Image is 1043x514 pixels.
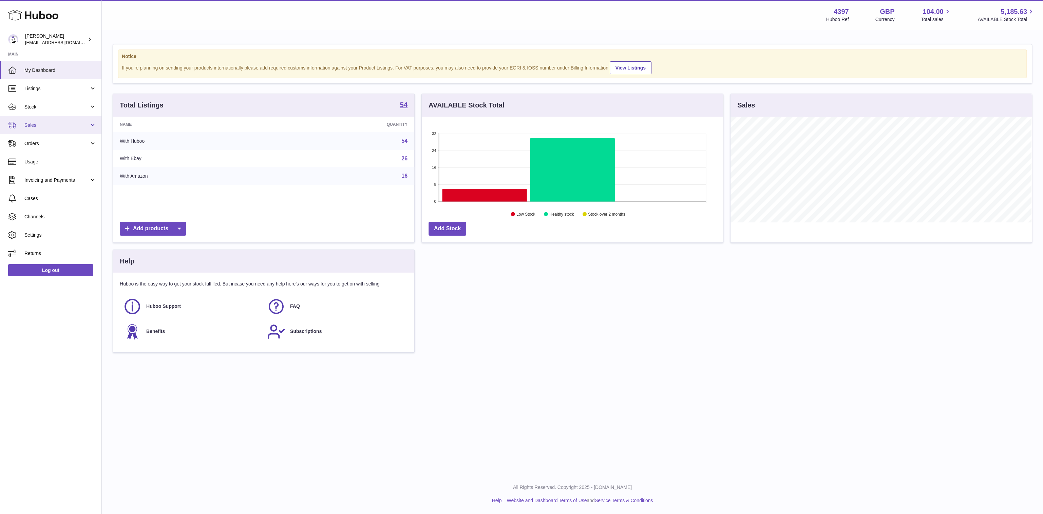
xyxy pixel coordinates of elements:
[549,212,574,217] text: Healthy stock
[432,165,436,170] text: 16
[978,16,1035,23] span: AVAILABLE Stock Total
[24,232,96,238] span: Settings
[1001,7,1027,16] span: 5,185.63
[978,7,1035,23] a: 5,185.63 AVAILABLE Stock Total
[834,7,849,16] strong: 4397
[434,199,436,203] text: 0
[400,101,407,108] strong: 54
[24,140,89,147] span: Orders
[401,173,407,179] a: 16
[120,101,164,110] h3: Total Listings
[921,7,951,23] a: 104.00 Total sales
[429,101,504,110] h3: AVAILABLE Stock Total
[588,212,625,217] text: Stock over 2 months
[146,328,165,335] span: Benefits
[120,222,186,236] a: Add products
[24,104,89,110] span: Stock
[24,177,89,183] span: Invoicing and Payments
[24,159,96,165] span: Usage
[400,101,407,110] a: 54
[24,67,96,74] span: My Dashboard
[122,60,1023,74] div: If you're planning on sending your products internationally please add required customs informati...
[434,182,436,186] text: 8
[113,150,278,167] td: With Ebay
[432,132,436,136] text: 32
[107,484,1038,491] p: All Rights Reserved. Copyright 2025 - [DOMAIN_NAME]
[113,167,278,185] td: With Amazon
[267,297,404,316] a: FAQ
[429,222,466,236] a: Add Stock
[290,328,322,335] span: Subscriptions
[875,16,895,23] div: Currency
[24,122,89,128] span: Sales
[290,303,300,310] span: FAQ
[123,297,260,316] a: Huboo Support
[504,497,653,504] li: and
[595,498,653,503] a: Service Terms & Conditions
[25,33,86,46] div: [PERSON_NAME]
[507,498,587,503] a: Website and Dashboard Terms of Use
[24,214,96,220] span: Channels
[24,195,96,202] span: Cases
[267,322,404,341] a: Subscriptions
[923,7,943,16] span: 104.00
[401,138,407,144] a: 54
[492,498,502,503] a: Help
[24,85,89,92] span: Listings
[516,212,535,217] text: Low Stock
[921,16,951,23] span: Total sales
[25,40,100,45] span: [EMAIL_ADDRESS][DOMAIN_NAME]
[113,117,278,132] th: Name
[24,250,96,257] span: Returns
[880,7,894,16] strong: GBP
[8,34,18,44] img: drumnnbass@gmail.com
[826,16,849,23] div: Huboo Ref
[432,149,436,153] text: 24
[737,101,755,110] h3: Sales
[122,53,1023,60] strong: Notice
[120,281,407,287] p: Huboo is the easy way to get your stock fulfilled. But incase you need any help here's our ways f...
[146,303,181,310] span: Huboo Support
[123,322,260,341] a: Benefits
[401,156,407,161] a: 26
[8,264,93,276] a: Log out
[120,257,134,266] h3: Help
[278,117,414,132] th: Quantity
[610,61,651,74] a: View Listings
[113,132,278,150] td: With Huboo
